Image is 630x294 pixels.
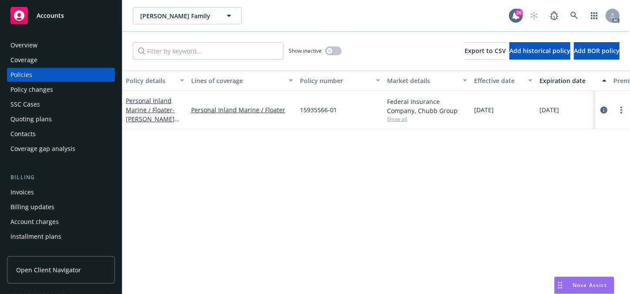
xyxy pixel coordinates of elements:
button: [PERSON_NAME] Family [133,7,242,24]
div: Expiration date [539,76,597,85]
div: Installment plans [10,230,61,244]
span: Show all [387,115,467,123]
span: Add historical policy [509,47,570,55]
div: Invoices [10,185,34,199]
button: Nova Assist [554,277,614,294]
div: Billing updates [10,200,54,214]
a: Policy changes [7,83,115,97]
div: Policy number [300,76,371,85]
span: Nova Assist [573,281,607,289]
a: Accounts [7,3,115,28]
div: Policy changes [10,83,53,97]
div: Policy details [126,76,175,85]
a: Policies [7,68,115,82]
div: Account charges [10,215,59,229]
span: Add BOR policy [574,47,620,55]
a: Report a Bug [546,7,563,24]
a: Search [566,7,583,24]
div: Coverage [10,53,37,67]
button: Export to CSV [465,42,506,60]
a: Start snowing [526,7,543,24]
a: Account charges [7,215,115,229]
a: more [616,105,627,115]
span: Open Client Navigator [16,265,81,274]
a: Contacts [7,127,115,141]
button: Add BOR policy [574,42,620,60]
button: Policy details [122,70,188,91]
a: SSC Cases [7,97,115,111]
a: Personal Inland Marine / Floater [191,105,293,114]
a: Personal Inland Marine / Floater [126,97,184,150]
span: Show inactive [289,47,322,54]
a: Coverage gap analysis [7,142,115,156]
button: Market details [384,70,471,91]
span: [PERSON_NAME] Family [140,11,216,20]
div: SSC Cases [10,97,40,111]
div: Effective date [474,76,523,85]
button: Expiration date [536,70,610,91]
div: Market details [387,76,458,85]
span: 15935566-01 [300,105,337,114]
div: Quoting plans [10,112,52,126]
div: Contacts [10,127,36,141]
div: 20 [515,9,523,17]
span: [DATE] [474,105,494,114]
div: Drag to move [555,277,566,294]
a: circleInformation [599,105,609,115]
button: Lines of coverage [188,70,296,91]
span: Accounts [37,12,64,19]
span: [DATE] [539,105,559,114]
button: Effective date [471,70,536,91]
div: Overview [10,38,37,52]
a: Invoices [7,185,115,199]
div: Coverage gap analysis [10,142,75,156]
span: Export to CSV [465,47,506,55]
a: Billing updates [7,200,115,214]
a: Switch app [586,7,603,24]
a: Quoting plans [7,112,115,126]
div: Policies [10,68,32,82]
a: Installment plans [7,230,115,244]
button: Add historical policy [509,42,570,60]
a: Overview [7,38,115,52]
a: Coverage [7,53,115,67]
div: Lines of coverage [191,76,283,85]
button: Policy number [296,70,384,91]
div: Billing [7,173,115,182]
div: Federal Insurance Company, Chubb Group [387,97,467,115]
input: Filter by keyword... [133,42,283,60]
